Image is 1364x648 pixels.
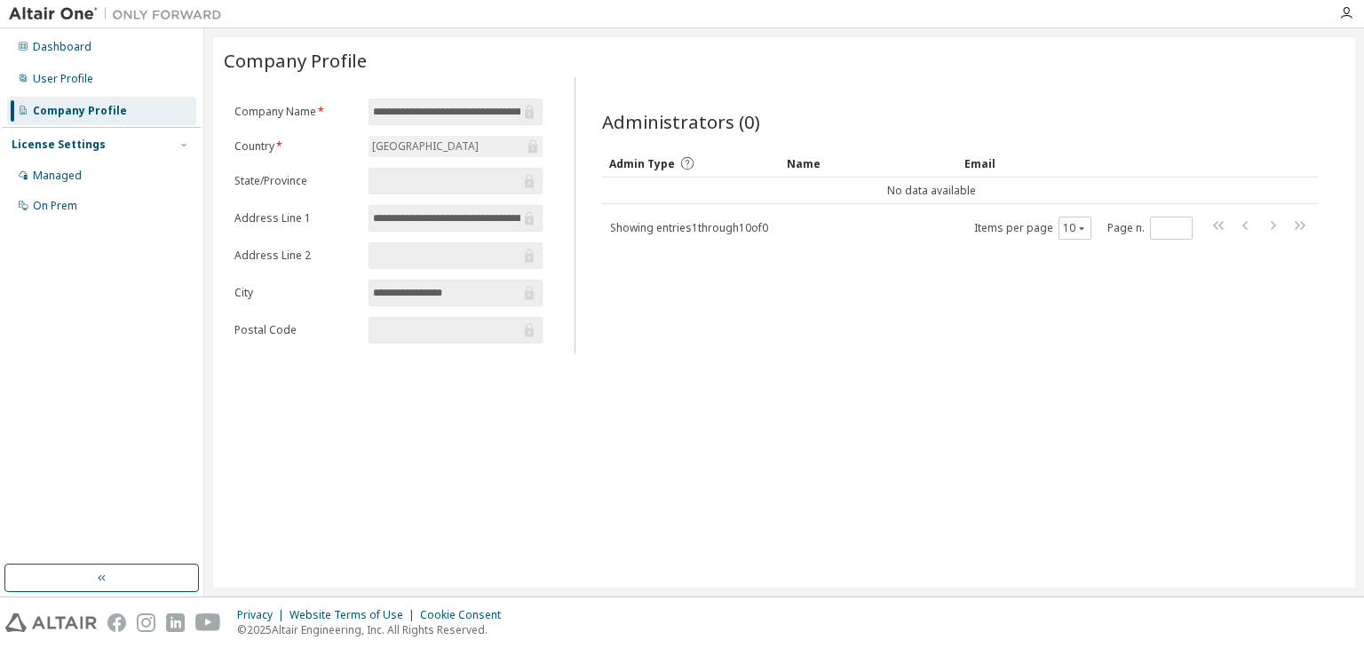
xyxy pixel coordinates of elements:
label: Country [234,139,358,154]
div: Cookie Consent [420,608,511,622]
span: Company Profile [224,48,367,73]
span: Admin Type [609,156,675,171]
span: Items per page [974,217,1091,240]
div: Email [964,149,1128,178]
p: © 2025 Altair Engineering, Inc. All Rights Reserved. [237,622,511,637]
label: Address Line 2 [234,249,358,263]
div: License Settings [12,138,106,152]
div: Website Terms of Use [289,608,420,622]
label: City [234,286,358,300]
div: Dashboard [33,40,91,54]
button: 10 [1063,221,1087,235]
img: youtube.svg [195,613,221,632]
label: Postal Code [234,323,358,337]
img: linkedin.svg [166,613,185,632]
div: Managed [33,169,82,183]
img: Altair One [9,5,231,23]
span: Showing entries 1 through 10 of 0 [610,220,768,235]
img: instagram.svg [137,613,155,632]
div: On Prem [33,199,77,213]
div: [GEOGRAPHIC_DATA] [369,137,481,156]
td: No data available [602,178,1261,204]
img: facebook.svg [107,613,126,632]
div: [GEOGRAPHIC_DATA] [369,136,543,157]
label: Address Line 1 [234,211,358,225]
span: Page n. [1107,217,1193,240]
span: Administrators (0) [602,109,760,134]
div: Name [787,149,950,178]
label: Company Name [234,105,358,119]
div: User Profile [33,72,93,86]
div: Company Profile [33,104,127,118]
img: altair_logo.svg [5,613,97,632]
label: State/Province [234,174,358,188]
div: Privacy [237,608,289,622]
